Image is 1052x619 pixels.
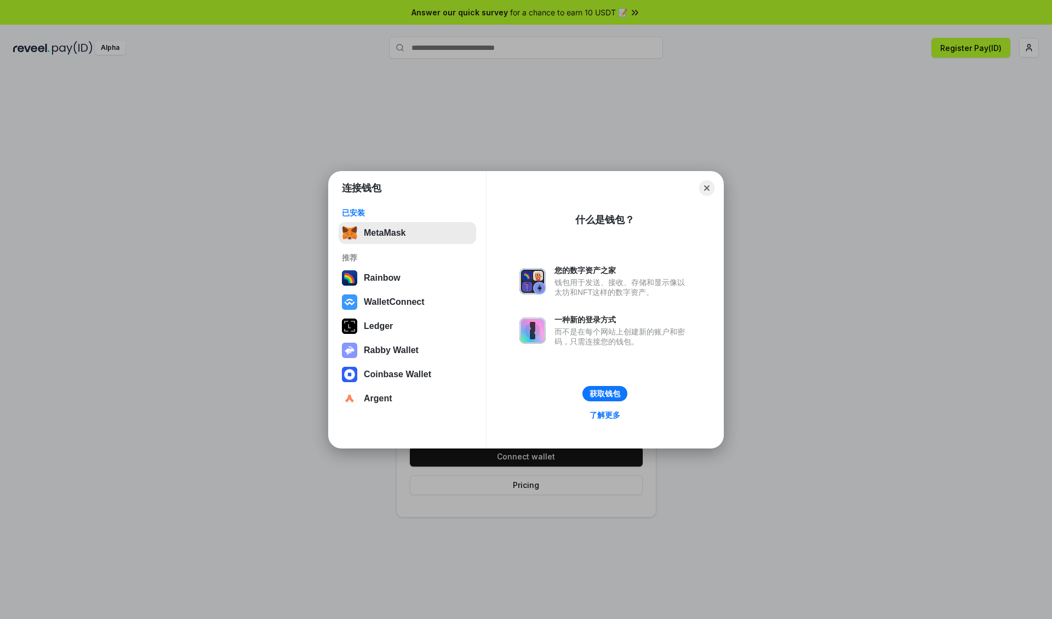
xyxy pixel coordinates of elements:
[590,389,620,399] div: 获取钱包
[364,273,401,283] div: Rainbow
[342,319,357,334] img: svg+xml,%3Csvg%20xmlns%3D%22http%3A%2F%2Fwww.w3.org%2F2000%2Fsvg%22%20width%3D%2228%22%20height%3...
[342,225,357,241] img: svg+xml,%3Csvg%20fill%3D%22none%22%20height%3D%2233%22%20viewBox%3D%220%200%2035%2033%22%20width%...
[554,315,690,325] div: 一种新的登录方式
[364,228,405,238] div: MetaMask
[342,208,473,218] div: 已安装
[342,181,381,195] h1: 连接钱包
[342,270,357,286] img: svg+xml,%3Csvg%20width%3D%22120%22%20height%3D%22120%22%20viewBox%3D%220%200%20120%20120%22%20fil...
[364,370,431,379] div: Coinbase Wallet
[342,343,357,358] img: svg+xml,%3Csvg%20xmlns%3D%22http%3A%2F%2Fwww.w3.org%2F2000%2Fsvg%22%20fill%3D%22none%22%20viewBox...
[364,321,393,331] div: Ledger
[364,345,419,355] div: Rabby Wallet
[342,294,357,310] img: svg+xml,%3Csvg%20width%3D%2228%22%20height%3D%2228%22%20viewBox%3D%220%200%2028%2028%22%20fill%3D...
[519,317,546,344] img: svg+xml,%3Csvg%20xmlns%3D%22http%3A%2F%2Fwww.w3.org%2F2000%2Fsvg%22%20fill%3D%22none%22%20viewBox...
[339,339,476,361] button: Rabby Wallet
[339,364,476,385] button: Coinbase Wallet
[583,408,627,422] a: 了解更多
[339,388,476,410] button: Argent
[582,386,627,401] button: 获取钱包
[590,410,620,420] div: 了解更多
[339,291,476,313] button: WalletConnect
[575,213,634,226] div: 什么是钱包？
[339,222,476,244] button: MetaMask
[699,180,714,196] button: Close
[554,277,690,297] div: 钱包用于发送、接收、存储和显示像以太坊和NFT这样的数字资产。
[364,394,392,404] div: Argent
[364,297,425,307] div: WalletConnect
[342,367,357,382] img: svg+xml,%3Csvg%20width%3D%2228%22%20height%3D%2228%22%20viewBox%3D%220%200%2028%2028%22%20fill%3D...
[554,327,690,347] div: 而不是在每个网站上创建新的账户和密码，只需连接您的钱包。
[519,268,546,294] img: svg+xml,%3Csvg%20xmlns%3D%22http%3A%2F%2Fwww.w3.org%2F2000%2Fsvg%22%20fill%3D%22none%22%20viewBox...
[554,265,690,275] div: 您的数字资产之家
[339,267,476,289] button: Rainbow
[342,391,357,406] img: svg+xml,%3Csvg%20width%3D%2228%22%20height%3D%2228%22%20viewBox%3D%220%200%2028%2028%22%20fill%3D...
[342,253,473,263] div: 推荐
[339,315,476,337] button: Ledger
